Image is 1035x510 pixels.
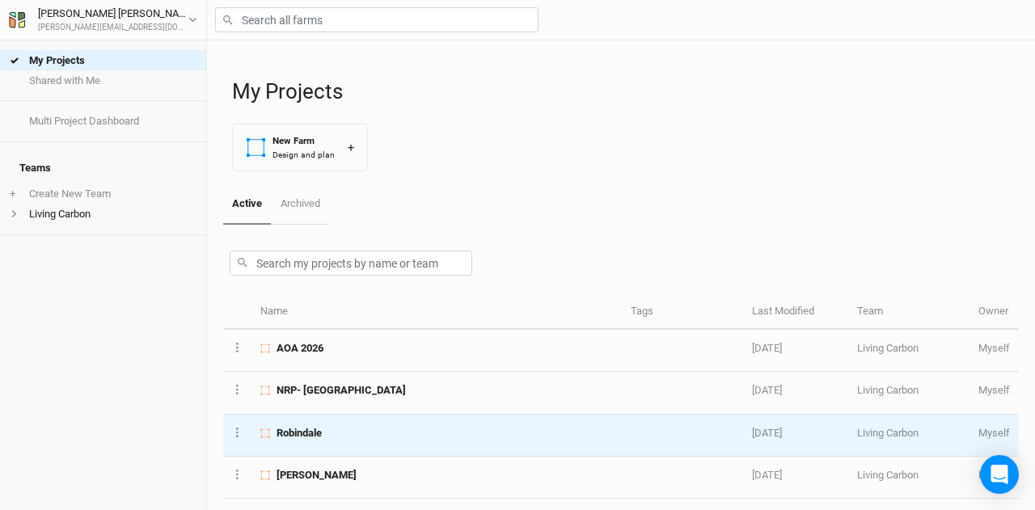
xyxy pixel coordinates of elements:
[38,6,188,22] div: [PERSON_NAME] [PERSON_NAME]
[271,184,328,223] a: Archived
[223,184,271,225] a: Active
[277,383,406,398] span: NRP- Phase 2 Colony Bay
[743,295,848,330] th: Last Modified
[980,455,1019,494] div: Open Intercom Messenger
[230,251,472,276] input: Search my projects by name or team
[348,139,354,156] div: +
[251,295,622,330] th: Name
[8,5,198,34] button: [PERSON_NAME] [PERSON_NAME][PERSON_NAME][EMAIL_ADDRESS][DOMAIN_NAME]
[970,295,1019,330] th: Owner
[978,469,1010,481] span: andy@livingcarbon.com
[10,188,15,200] span: +
[38,22,188,34] div: [PERSON_NAME][EMAIL_ADDRESS][DOMAIN_NAME]
[978,427,1010,439] span: andy@livingcarbon.com
[232,124,368,171] button: New FarmDesign and plan+
[277,426,322,440] span: Robindale
[848,415,970,457] td: Living Carbon
[752,469,782,481] span: Sep 16, 2025 12:51 PM
[277,341,323,356] span: AOA 2026
[272,149,335,161] div: Design and plan
[215,7,539,32] input: Search all farms
[10,152,196,184] h4: Teams
[752,384,782,396] span: Oct 3, 2025 4:16 PM
[848,457,970,499] td: Living Carbon
[752,342,782,354] span: Oct 3, 2025 4:54 PM
[272,134,335,148] div: New Farm
[978,384,1010,396] span: andy@livingcarbon.com
[848,295,970,330] th: Team
[978,342,1010,354] span: andy@livingcarbon.com
[848,372,970,414] td: Living Carbon
[848,330,970,372] td: Living Carbon
[622,295,743,330] th: Tags
[752,427,782,439] span: Oct 2, 2025 3:30 PM
[277,468,357,483] span: Phillips
[232,79,1019,104] h1: My Projects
